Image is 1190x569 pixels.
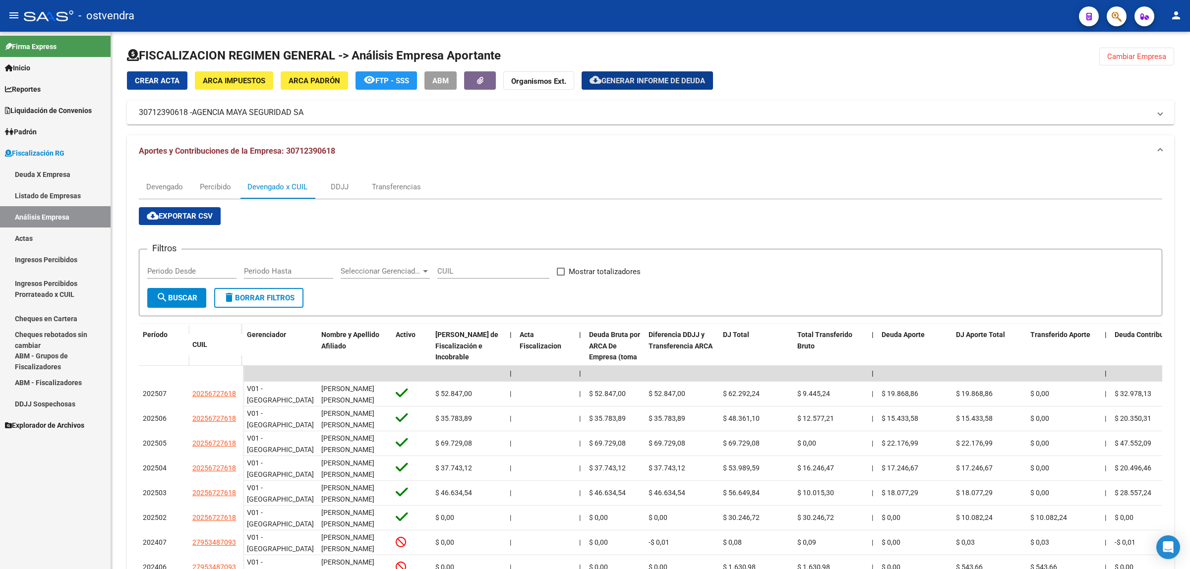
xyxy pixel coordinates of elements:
[510,538,511,546] span: |
[143,538,167,546] span: 202407
[1105,390,1106,398] span: |
[1105,331,1107,339] span: |
[589,513,608,521] span: $ 0,00
[195,71,273,90] button: ARCA Impuestos
[723,331,749,339] span: DJ Total
[223,293,295,302] span: Borrar Filtros
[143,439,167,447] span: 202505
[579,513,581,521] span: |
[147,288,206,308] button: Buscar
[143,464,167,472] span: 202504
[356,71,417,90] button: FTP - SSS
[435,489,472,497] span: $ 46.634,54
[510,390,511,398] span: |
[649,489,685,497] span: $ 46.634,54
[1115,331,1177,339] span: Deuda Contribucion
[247,484,314,503] span: V01 - [GEOGRAPHIC_DATA]
[392,324,431,391] datatable-header-cell: Activo
[723,464,760,472] span: $ 53.989,59
[1156,535,1180,559] div: Open Intercom Messenger
[247,181,307,192] div: Devengado x CUIL
[147,210,159,222] mat-icon: cloud_download
[321,434,374,454] span: [PERSON_NAME] [PERSON_NAME]
[882,390,918,398] span: $ 19.868,86
[1111,324,1185,391] datatable-header-cell: Deuda Contribucion
[956,414,993,422] span: $ 15.433,58
[321,533,374,553] span: [PERSON_NAME] [PERSON_NAME]
[589,439,626,447] span: $ 69.729,08
[1101,324,1111,391] datatable-header-cell: |
[589,538,608,546] span: $ 0,00
[432,76,449,85] span: ABM
[579,439,581,447] span: |
[723,489,760,497] span: $ 56.649,84
[341,267,421,276] span: Seleccionar Gerenciador
[247,533,314,553] span: V01 - [GEOGRAPHIC_DATA]
[1030,489,1049,497] span: $ 0,00
[510,369,512,377] span: |
[1030,513,1067,521] span: $ 10.082,24
[1105,538,1106,546] span: |
[872,439,873,447] span: |
[143,489,167,497] span: 202503
[589,414,626,422] span: $ 35.783,89
[579,331,581,339] span: |
[590,74,601,86] mat-icon: cloud_download
[247,385,314,404] span: V01 - [GEOGRAPHIC_DATA]
[192,489,236,497] span: 20256727618
[797,538,816,546] span: $ 0,09
[375,76,409,85] span: FTP - SSS
[200,181,231,192] div: Percibido
[223,291,235,303] mat-icon: delete
[321,459,374,478] span: [PERSON_NAME] [PERSON_NAME]
[192,439,236,447] span: 20256727618
[1105,464,1106,472] span: |
[872,513,873,521] span: |
[243,324,317,391] datatable-header-cell: Gerenciador
[589,331,640,384] span: Deuda Bruta por ARCA De Empresa (toma en cuenta todos los afiliados)
[5,41,57,52] span: Firma Express
[192,414,236,422] span: 20256727618
[882,414,918,422] span: $ 15.433,58
[649,538,669,546] span: -$ 0,01
[956,390,993,398] span: $ 19.868,86
[435,331,498,361] span: [PERSON_NAME] de Fiscalización e Incobrable
[579,414,581,422] span: |
[139,324,188,366] datatable-header-cell: Período
[127,135,1174,167] mat-expansion-panel-header: Aportes y Contribuciones de la Empresa: 30712390618
[520,331,561,350] span: Acta Fiscalizacion
[363,74,375,86] mat-icon: remove_red_eye
[510,489,511,497] span: |
[956,538,975,546] span: $ 0,03
[1115,414,1151,422] span: $ 20.350,31
[127,48,501,63] h1: FISCALIZACION REGIMEN GENERAL -> Análisis Empresa Aportante
[649,390,685,398] span: $ 52.847,00
[143,513,167,521] span: 202502
[317,324,392,391] datatable-header-cell: Nombre y Apellido Afiliado
[135,76,179,85] span: Crear Acta
[872,489,873,497] span: |
[1030,414,1049,422] span: $ 0,00
[797,513,834,521] span: $ 30.246,72
[321,385,374,404] span: [PERSON_NAME] [PERSON_NAME]
[5,105,92,116] span: Liquidación de Convenios
[78,5,134,27] span: - ostvendra
[582,71,713,90] button: Generar informe de deuda
[289,76,340,85] span: ARCA Padrón
[868,324,878,391] datatable-header-cell: |
[649,414,685,422] span: $ 35.783,89
[247,434,314,454] span: V01 - [GEOGRAPHIC_DATA]
[1170,9,1182,21] mat-icon: person
[872,464,873,472] span: |
[882,331,925,339] span: Deuda Aporte
[1115,538,1135,546] span: -$ 0,01
[723,390,760,398] span: $ 62.292,24
[872,331,874,339] span: |
[247,509,314,528] span: V01 - [GEOGRAPHIC_DATA]
[1026,324,1101,391] datatable-header-cell: Transferido Aporte
[649,513,667,521] span: $ 0,00
[645,324,719,391] datatable-header-cell: Diferencia DDJJ y Transferencia ARCA
[156,293,197,302] span: Buscar
[139,207,221,225] button: Exportar CSV
[5,84,41,95] span: Reportes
